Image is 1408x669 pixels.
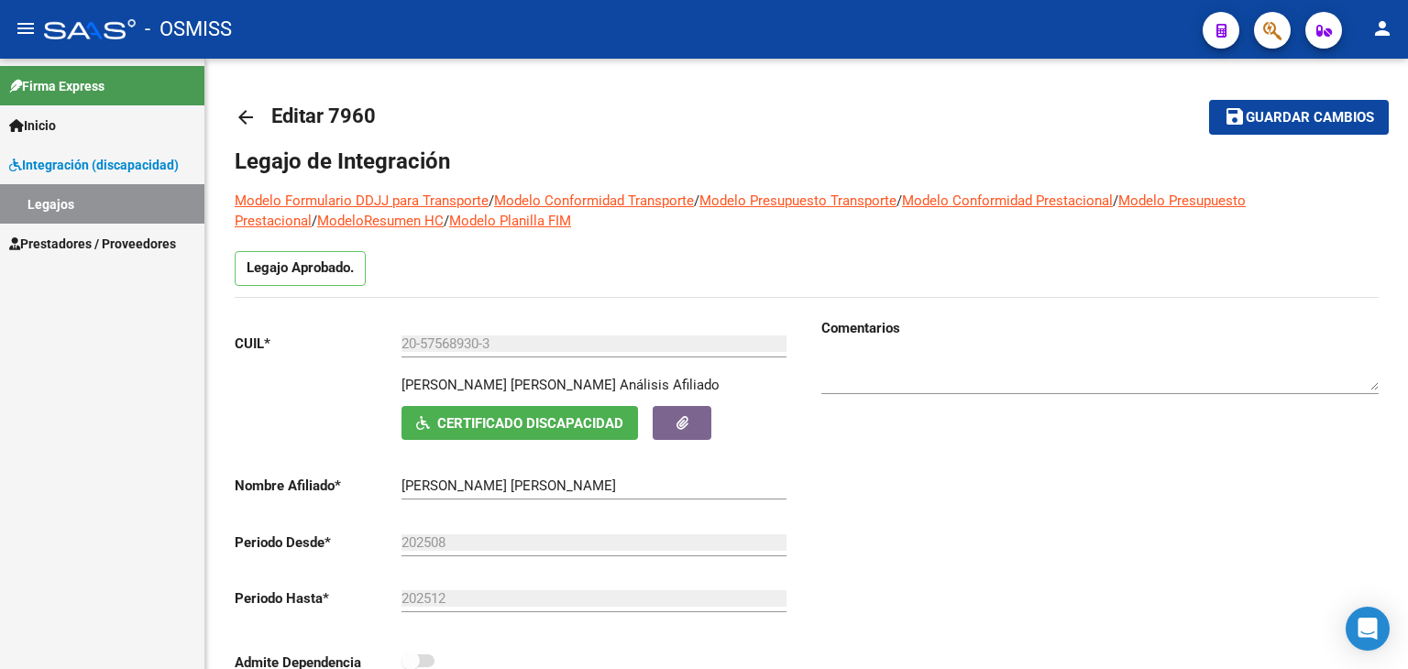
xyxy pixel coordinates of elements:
a: Modelo Planilla FIM [449,213,571,229]
a: ModeloResumen HC [317,213,444,229]
mat-icon: save [1224,105,1246,127]
a: Modelo Conformidad Prestacional [902,192,1113,209]
h1: Legajo de Integración [235,147,1379,176]
span: Integración (discapacidad) [9,155,179,175]
p: Legajo Aprobado. [235,251,366,286]
span: Editar 7960 [271,104,376,127]
mat-icon: menu [15,17,37,39]
p: Periodo Hasta [235,588,401,609]
span: Inicio [9,115,56,136]
h3: Comentarios [821,318,1379,338]
span: - OSMISS [145,9,232,49]
mat-icon: arrow_back [235,106,257,128]
span: Certificado Discapacidad [437,415,623,432]
a: Modelo Presupuesto Transporte [699,192,896,209]
a: Modelo Conformidad Transporte [494,192,694,209]
a: Modelo Formulario DDJJ para Transporte [235,192,489,209]
p: Nombre Afiliado [235,476,401,496]
span: Guardar cambios [1246,110,1374,126]
span: Firma Express [9,76,104,96]
p: [PERSON_NAME] [PERSON_NAME] [401,375,616,395]
mat-icon: person [1371,17,1393,39]
span: Prestadores / Proveedores [9,234,176,254]
p: CUIL [235,334,401,354]
p: Periodo Desde [235,532,401,553]
div: Análisis Afiliado [620,375,720,395]
div: Open Intercom Messenger [1346,607,1390,651]
button: Guardar cambios [1209,100,1389,134]
button: Certificado Discapacidad [401,406,638,440]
